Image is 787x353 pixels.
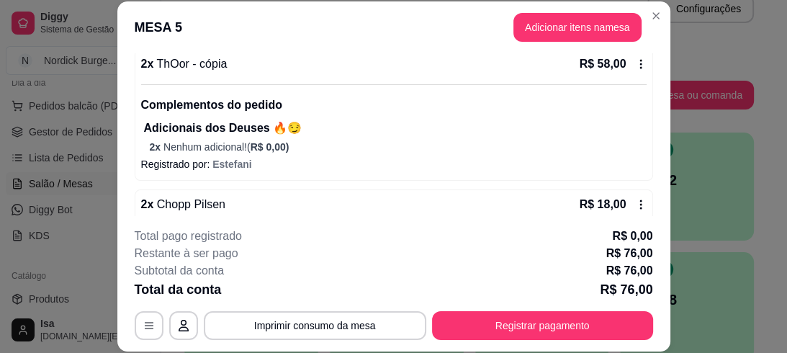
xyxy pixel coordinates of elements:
[580,55,626,73] p: R$ 58,00
[580,196,626,213] p: R$ 18,00
[606,262,653,280] p: R$ 76,00
[153,58,227,70] span: ThOor - cópia
[117,1,670,53] header: MESA 5
[150,140,647,154] p: Nenhum adicional! (
[135,228,242,245] p: Total pago registrado
[606,245,653,262] p: R$ 76,00
[513,13,642,42] button: Adicionar itens namesa
[204,311,426,340] button: Imprimir consumo da mesa
[141,55,228,73] p: 2 x
[644,4,667,27] button: Close
[251,141,289,153] span: R$ 0,00 )
[135,245,238,262] p: Restante à ser pago
[141,97,647,114] p: Complementos do pedido
[150,141,163,153] span: 2 x
[212,158,251,170] span: Estefani
[141,157,647,171] p: Registrado por:
[141,196,225,213] p: 2 x
[135,262,225,280] p: Subtotal da conta
[600,280,652,300] p: R$ 76,00
[432,311,653,340] button: Registrar pagamento
[144,120,647,137] p: Adicionais dos Deuses 🔥😏
[612,228,652,245] p: R$ 0,00
[153,198,225,210] span: Chopp Pilsen
[135,280,222,300] p: Total da conta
